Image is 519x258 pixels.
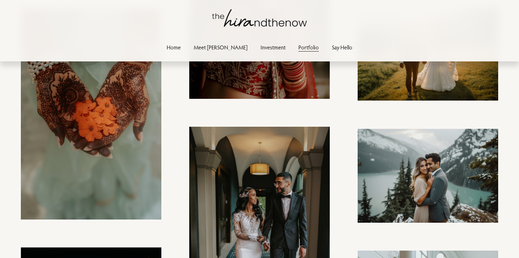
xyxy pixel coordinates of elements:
[332,43,352,52] a: Say Hello
[21,9,161,220] img: S+N_Sneak Peeks_116.jpg
[298,43,319,52] a: Portfolio
[194,43,247,52] a: Meet [PERSON_NAME]
[167,43,181,52] a: Home
[212,9,307,27] img: thehirandthenow
[358,129,499,223] img: thehirandthenow_a_high_quality_realistic_photograph_of_an_india_334bdfb4-b4bd-4b29-a68a-2e1f6c12c...
[261,43,286,52] a: Investment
